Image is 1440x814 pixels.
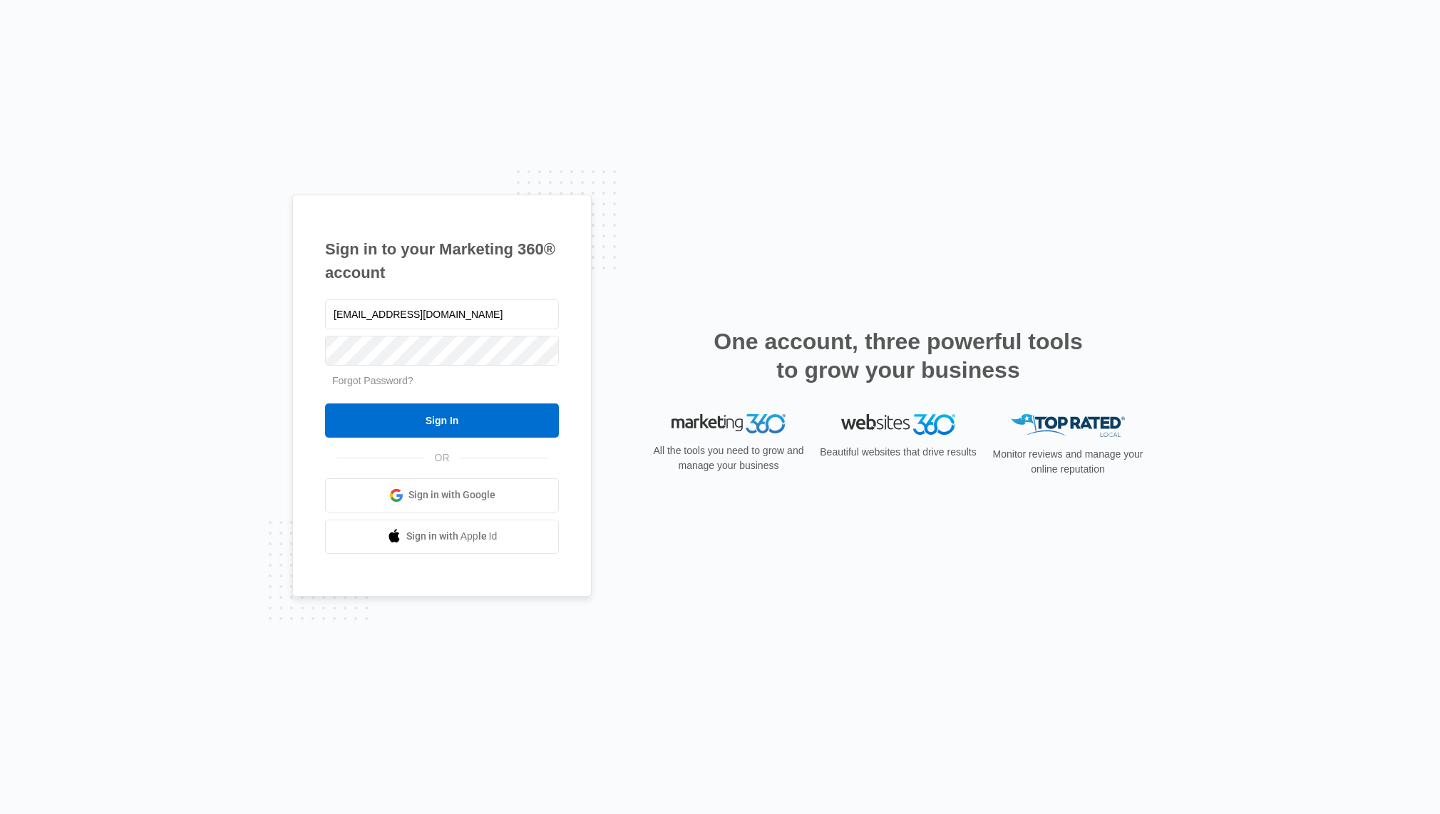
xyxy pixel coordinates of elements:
img: Marketing 360 [672,414,786,434]
p: Beautiful websites that drive results [818,445,978,460]
span: Sign in with Google [408,488,495,503]
a: Sign in with Apple Id [325,520,559,554]
span: Sign in with Apple Id [406,529,498,544]
p: Monitor reviews and manage your online reputation [988,447,1148,477]
img: Top Rated Local [1011,414,1125,438]
h1: Sign in to your Marketing 360® account [325,237,559,284]
p: All the tools you need to grow and manage your business [649,443,808,473]
input: Sign In [325,403,559,438]
img: Websites 360 [841,414,955,435]
input: Email [325,299,559,329]
a: Sign in with Google [325,478,559,512]
h2: One account, three powerful tools to grow your business [709,327,1087,384]
span: OR [425,450,460,465]
a: Forgot Password? [332,375,413,386]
